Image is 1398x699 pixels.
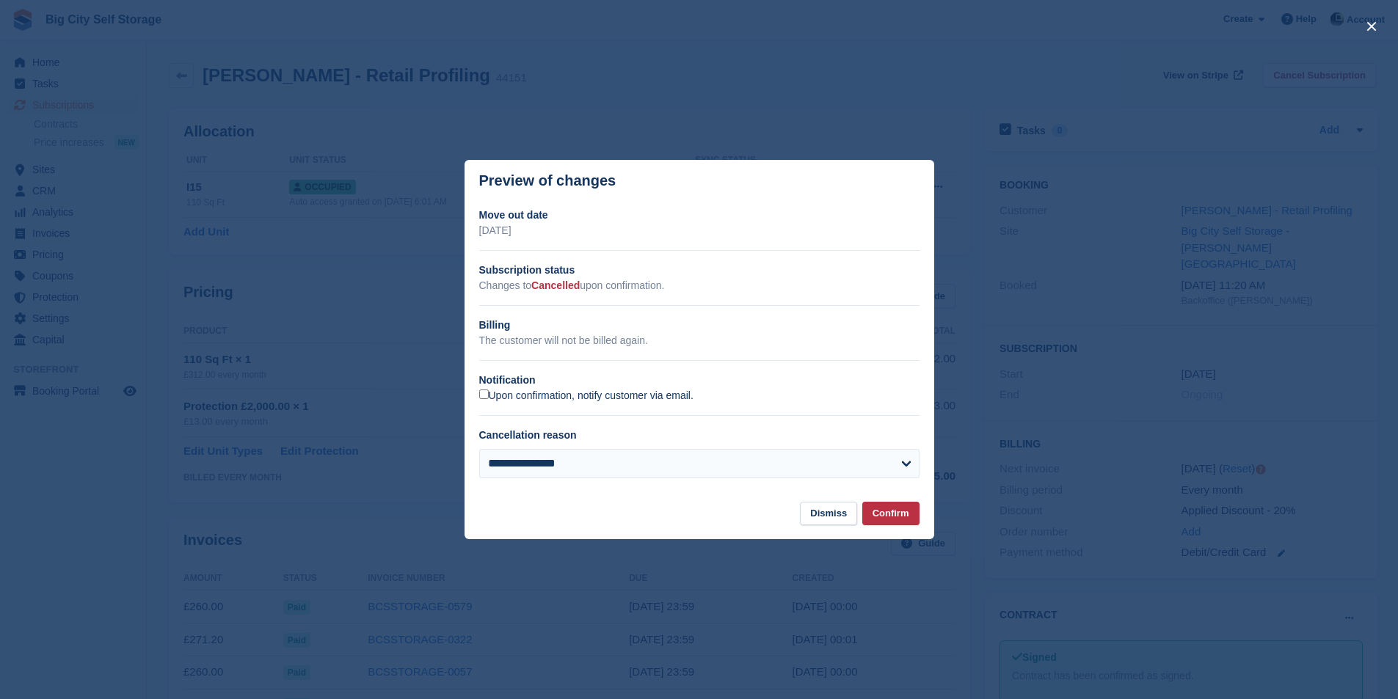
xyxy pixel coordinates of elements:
p: [DATE] [479,223,920,238]
button: close [1360,15,1383,38]
p: Preview of changes [479,172,616,189]
button: Dismiss [800,502,857,526]
h2: Move out date [479,208,920,223]
label: Upon confirmation, notify customer via email. [479,389,693,403]
input: Upon confirmation, notify customer via email. [479,389,489,399]
label: Cancellation reason [479,429,577,441]
h2: Billing [479,318,920,333]
h2: Subscription status [479,263,920,278]
span: Cancelled [531,279,580,291]
p: The customer will not be billed again. [479,333,920,348]
button: Confirm [862,502,920,526]
h2: Notification [479,373,920,388]
p: Changes to upon confirmation. [479,278,920,293]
